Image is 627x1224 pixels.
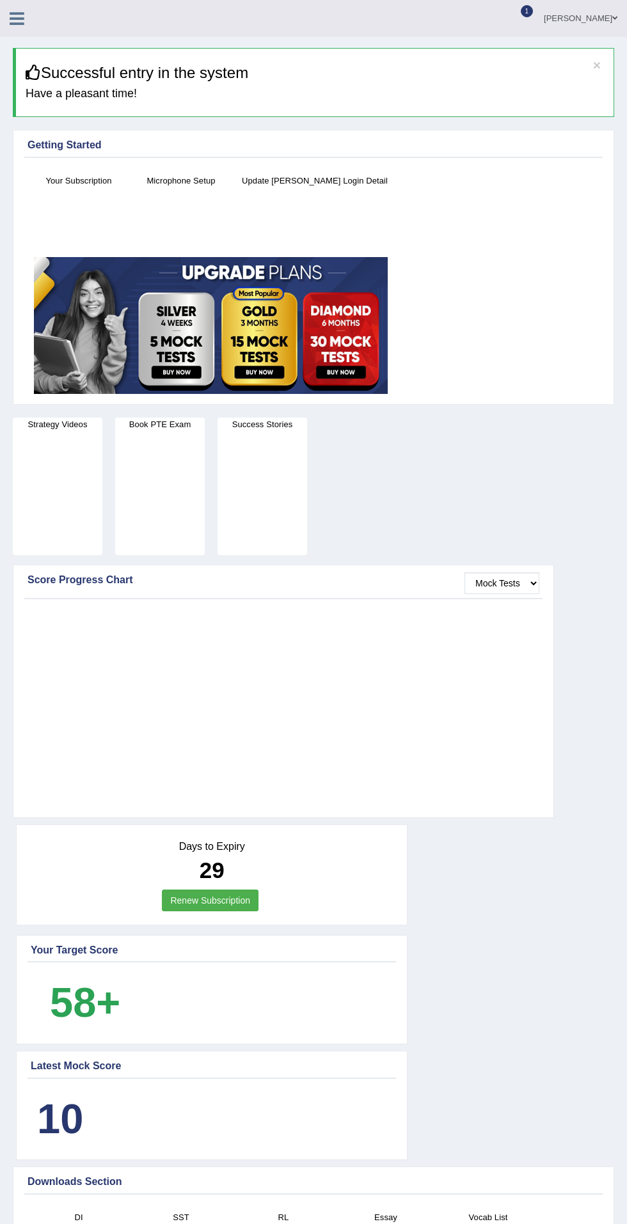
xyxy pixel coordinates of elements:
div: Getting Started [28,137,599,153]
span: 1 [521,5,534,17]
h4: DI [34,1211,123,1224]
button: × [593,58,601,72]
div: Score Progress Chart [28,572,539,588]
h4: Essay [341,1211,431,1224]
b: 10 [37,1095,83,1142]
b: 58+ [50,979,120,1026]
h3: Successful entry in the system [26,65,604,81]
h4: Update [PERSON_NAME] Login Detail [239,174,391,187]
h4: Book PTE Exam [115,418,205,431]
h4: RL [239,1211,328,1224]
div: Your Target Score [31,943,393,958]
h4: Microphone Setup [136,174,226,187]
h4: Strategy Videos [13,418,102,431]
h4: Have a pleasant time! [26,88,604,100]
div: Latest Mock Score [31,1058,393,1074]
h4: Success Stories [218,418,307,431]
h4: Days to Expiry [31,841,393,852]
h4: Your Subscription [34,174,123,187]
h4: Vocab List [443,1211,533,1224]
h4: SST [136,1211,226,1224]
div: Downloads Section [28,1174,599,1189]
b: 29 [200,858,225,883]
img: small5.jpg [34,257,388,394]
a: Renew Subscription [162,890,258,911]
